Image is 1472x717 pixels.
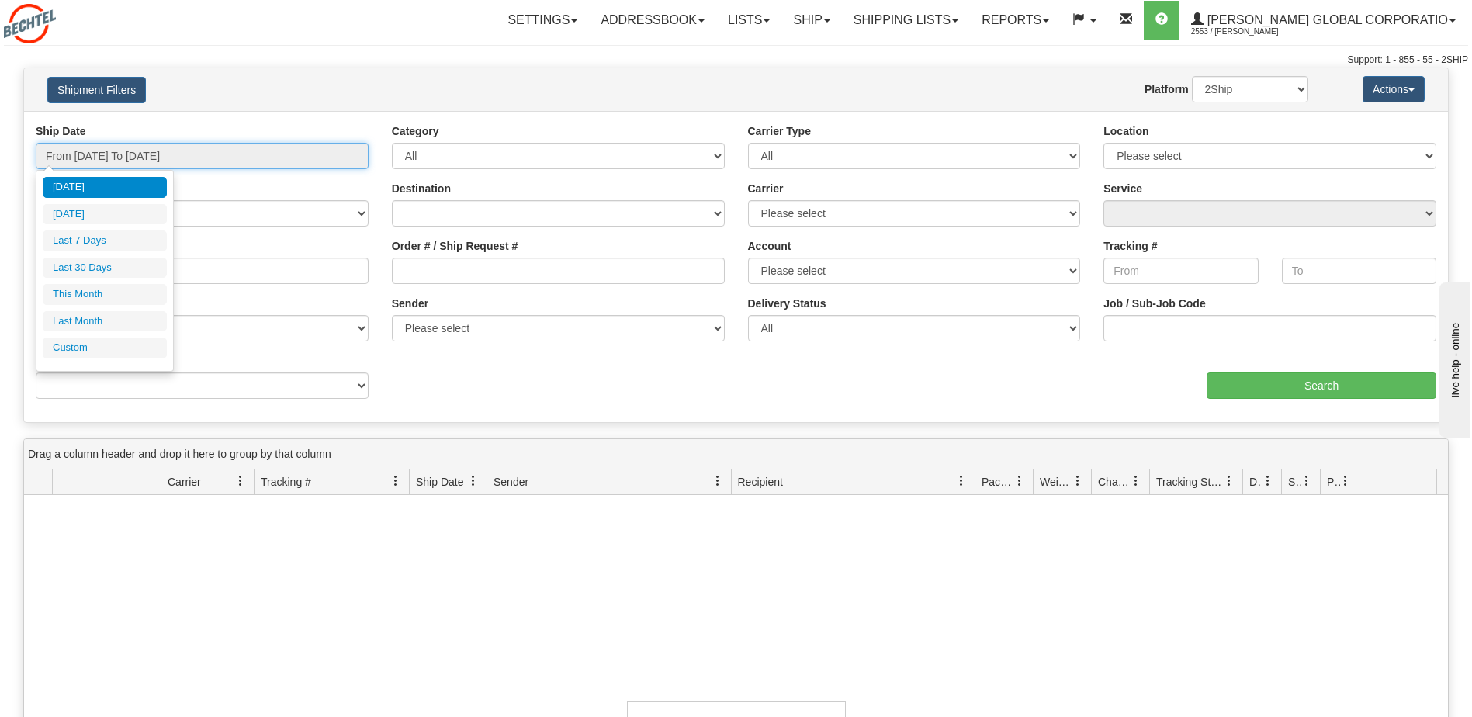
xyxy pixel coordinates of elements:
label: Destination [392,181,451,196]
input: From [1103,258,1258,284]
li: [DATE] [43,177,167,198]
a: Carrier filter column settings [227,468,254,494]
label: Category [392,123,439,139]
a: [PERSON_NAME] Global Corporatio 2553 / [PERSON_NAME] [1179,1,1467,40]
a: Sender filter column settings [705,468,731,494]
input: To [1282,258,1436,284]
label: Account [748,238,791,254]
a: Tracking Status filter column settings [1216,468,1242,494]
iframe: chat widget [1436,279,1470,438]
li: Last 7 Days [43,230,167,251]
a: Lists [716,1,781,40]
input: Search [1207,372,1436,399]
span: Carrier [168,474,201,490]
span: 2553 / [PERSON_NAME] [1191,24,1307,40]
div: live help - online [12,13,144,25]
a: Tracking # filter column settings [383,468,409,494]
a: Weight filter column settings [1065,468,1091,494]
a: Shipping lists [842,1,970,40]
label: Location [1103,123,1148,139]
span: Packages [982,474,1014,490]
li: This Month [43,284,167,305]
a: Ship Date filter column settings [460,468,487,494]
a: Pickup Status filter column settings [1332,468,1359,494]
label: Carrier Type [748,123,811,139]
label: Sender [392,296,428,311]
div: grid grouping header [24,439,1448,469]
span: Weight [1040,474,1072,490]
span: Ship Date [416,474,463,490]
button: Shipment Filters [47,77,146,103]
a: Addressbook [589,1,716,40]
span: Recipient [738,474,783,490]
a: Recipient filter column settings [948,468,975,494]
span: Tracking Status [1156,474,1224,490]
a: Ship [781,1,841,40]
label: Ship Date [36,123,86,139]
label: Carrier [748,181,784,196]
label: Service [1103,181,1142,196]
a: Packages filter column settings [1006,468,1033,494]
li: Last 30 Days [43,258,167,279]
label: Platform [1145,81,1189,97]
label: Tracking # [1103,238,1157,254]
span: Charge [1098,474,1131,490]
a: Charge filter column settings [1123,468,1149,494]
li: [DATE] [43,204,167,225]
a: Delivery Status filter column settings [1255,468,1281,494]
a: Reports [970,1,1061,40]
a: Shipment Issues filter column settings [1294,468,1320,494]
label: Job / Sub-Job Code [1103,296,1205,311]
span: Pickup Status [1327,474,1340,490]
a: Settings [496,1,589,40]
span: Shipment Issues [1288,474,1301,490]
span: [PERSON_NAME] Global Corporatio [1204,13,1448,26]
li: Custom [43,338,167,358]
span: Sender [494,474,528,490]
li: Last Month [43,311,167,332]
label: Delivery Status [748,296,826,311]
span: Tracking # [261,474,311,490]
button: Actions [1363,76,1425,102]
div: Support: 1 - 855 - 55 - 2SHIP [4,54,1468,67]
label: Order # / Ship Request # [392,238,518,254]
img: logo2553.jpg [4,4,56,43]
span: Delivery Status [1249,474,1262,490]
